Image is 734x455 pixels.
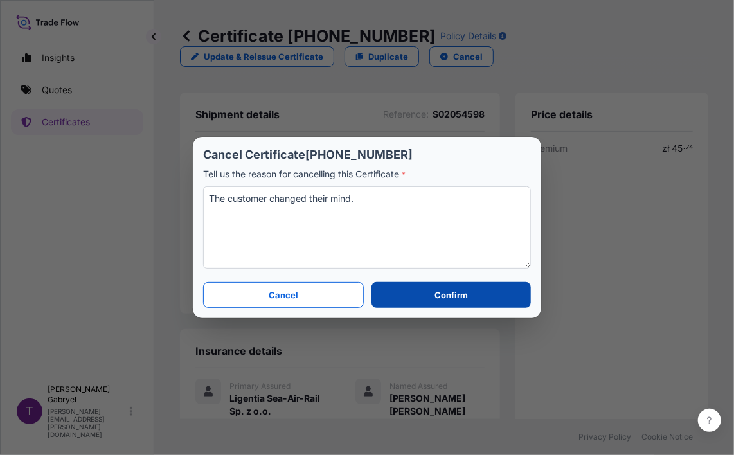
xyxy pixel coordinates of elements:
[203,168,531,181] p: Tell us the reason for cancelling this Certificate
[371,282,531,308] button: Confirm
[203,147,531,163] p: Cancel Certificate [PHONE_NUMBER]
[203,186,531,269] textarea: The customer changed their mind.
[434,289,468,301] p: Confirm
[269,289,298,301] p: Cancel
[203,282,364,308] button: Cancel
